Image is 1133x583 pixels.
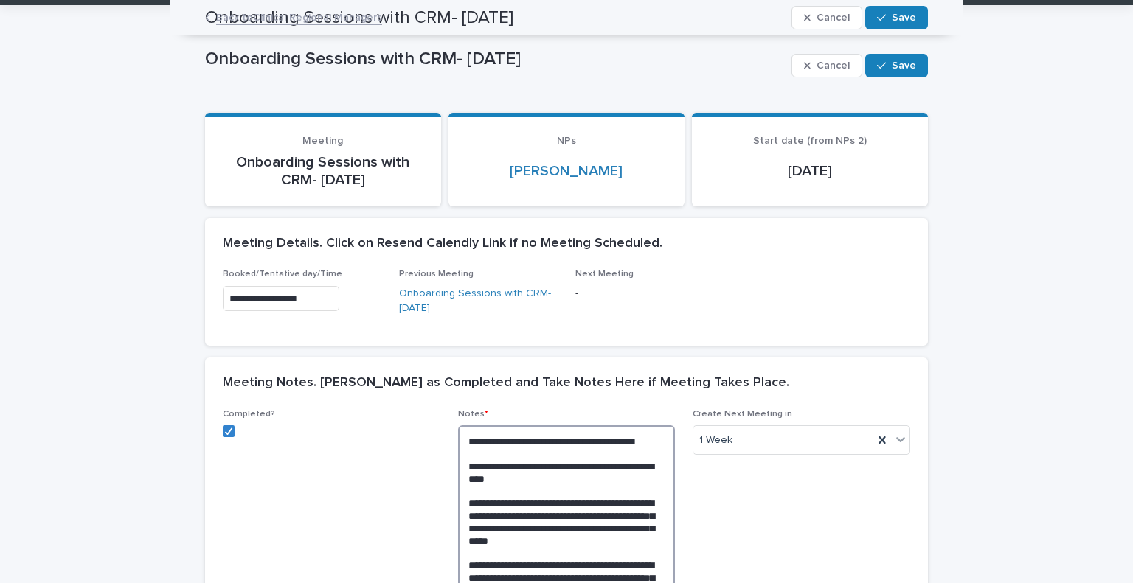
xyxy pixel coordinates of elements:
[865,6,928,29] button: Save
[693,410,792,419] span: Create Next Meeting in
[791,54,862,77] button: Cancel
[557,136,576,146] span: NPs
[865,54,928,77] button: Save
[575,270,634,279] span: Next Meeting
[791,6,862,29] button: Cancel
[399,270,474,279] span: Previous Meeting
[205,7,513,29] h2: Onboarding Sessions with CRM- [DATE]
[399,286,558,317] a: Onboarding Sessions with CRM- [DATE]
[510,162,623,180] a: [PERSON_NAME]
[223,236,662,252] h2: Meeting Details. Click on Resend Calendly Link if no Meeting Scheduled.
[817,60,850,71] span: Cancel
[699,433,732,448] span: 1 Week
[205,49,786,70] p: Onboarding Sessions with CRM- [DATE]
[710,162,910,180] p: [DATE]
[302,136,343,146] span: Meeting
[575,286,734,301] p: -
[223,410,275,419] span: Completed?
[892,60,916,71] span: Save
[216,8,382,25] a: Back toClinical Regional Managers
[458,410,488,419] span: Notes
[753,136,867,146] span: Start date (from NPs 2)
[223,270,342,279] span: Booked/Tentative day/Time
[223,375,789,391] h2: Meeting Notes. [PERSON_NAME] as Completed and Take Notes Here if Meeting Takes Place.
[223,153,423,189] p: Onboarding Sessions with CRM- [DATE]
